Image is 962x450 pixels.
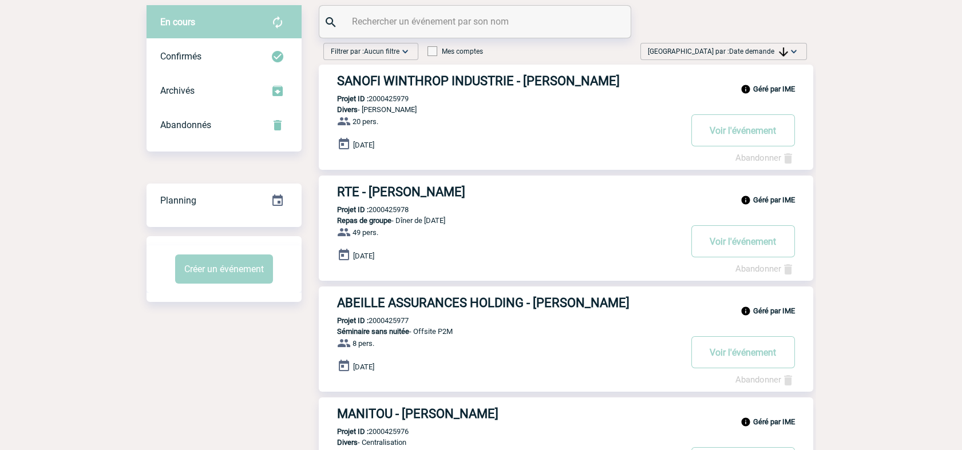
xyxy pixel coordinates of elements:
span: Confirmés [160,51,201,62]
span: 20 pers. [353,117,378,126]
b: Géré par IME [753,196,795,204]
label: Mes comptes [427,47,483,55]
button: Voir l'événement [691,336,795,368]
b: Géré par IME [753,306,795,315]
h3: RTE - [PERSON_NAME] [337,185,680,199]
span: [DATE] [353,252,374,260]
img: info_black_24dp.svg [741,417,751,427]
b: Projet ID : [337,94,369,103]
img: baseline_expand_more_white_24dp-b.png [788,46,799,57]
a: Abandonner [735,153,795,163]
p: 2000425978 [319,205,409,214]
img: arrow_downward.png [779,47,788,57]
span: 49 pers. [353,228,378,237]
p: 2000425977 [319,316,409,325]
button: Voir l'événement [691,225,795,257]
span: Repas de groupe [337,216,391,225]
p: - [PERSON_NAME] [319,105,680,114]
a: Abandonner [735,264,795,274]
input: Rechercher un événement par son nom [349,13,604,30]
span: 8 pers. [353,339,374,348]
img: info_black_24dp.svg [741,84,751,94]
div: Retrouvez ici tous les événements que vous avez décidé d'archiver [147,74,302,108]
a: Planning [147,183,302,217]
b: Projet ID : [337,316,369,325]
div: Retrouvez ici tous vos évènements avant confirmation [147,5,302,39]
span: En cours [160,17,195,27]
h3: ABEILLE ASSURANCES HOLDING - [PERSON_NAME] [337,296,680,310]
div: Retrouvez ici tous vos événements organisés par date et état d'avancement [147,184,302,218]
span: Date demande [729,47,788,55]
h3: MANITOU - [PERSON_NAME] [337,407,680,421]
span: Divers [337,438,358,447]
a: SANOFI WINTHROP INDUSTRIE - [PERSON_NAME] [319,74,813,88]
p: - Centralisation [319,438,680,447]
img: baseline_expand_more_white_24dp-b.png [399,46,411,57]
b: Géré par IME [753,85,795,93]
div: Retrouvez ici tous vos événements annulés [147,108,302,142]
a: RTE - [PERSON_NAME] [319,185,813,199]
span: Divers [337,105,358,114]
b: Projet ID : [337,427,369,436]
p: - Offsite P2M [319,327,680,336]
p: 2000425979 [319,94,409,103]
a: ABEILLE ASSURANCES HOLDING - [PERSON_NAME] [319,296,813,310]
button: Créer un événement [175,254,273,284]
span: Abandonnés [160,120,211,130]
span: [GEOGRAPHIC_DATA] par : [648,46,788,57]
img: info_black_24dp.svg [741,195,751,205]
b: Projet ID : [337,205,369,214]
h3: SANOFI WINTHROP INDUSTRIE - [PERSON_NAME] [337,74,680,88]
a: Abandonner [735,375,795,385]
b: Géré par IME [753,417,795,426]
button: Voir l'événement [691,114,795,146]
a: MANITOU - [PERSON_NAME] [319,407,813,421]
p: 2000425976 [319,427,409,436]
span: [DATE] [353,363,374,371]
span: Aucun filtre [364,47,399,55]
img: info_black_24dp.svg [741,306,751,316]
p: - Dîner de [DATE] [319,216,680,225]
span: Filtrer par : [331,46,399,57]
span: Séminaire sans nuitée [337,327,409,336]
span: Archivés [160,85,195,96]
span: [DATE] [353,141,374,149]
span: Planning [160,195,196,206]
